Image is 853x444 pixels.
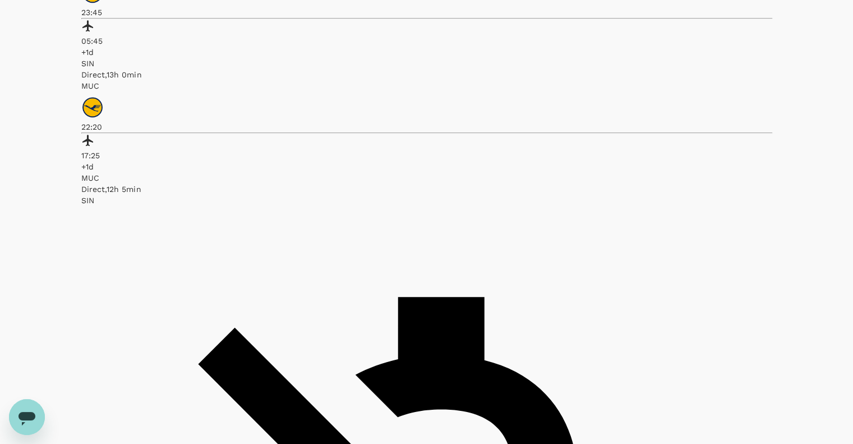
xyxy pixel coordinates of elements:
[81,69,772,80] div: Direct , 13h 0min
[81,80,772,91] p: MUC
[9,399,45,435] iframe: Button to launch messaging window
[81,7,772,18] p: 23:45
[81,162,94,171] span: +1d
[81,58,772,69] p: SIN
[81,48,94,57] span: +1d
[81,195,772,206] p: SIN
[81,121,772,132] p: 22:20
[81,184,772,195] div: Direct , 12h 5min
[81,35,772,47] p: 05:45
[81,172,772,184] p: MUC
[81,96,104,118] img: LH
[81,150,772,161] p: 17:25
